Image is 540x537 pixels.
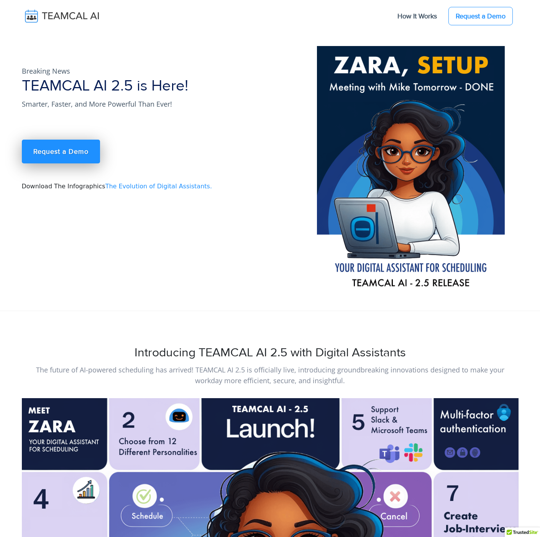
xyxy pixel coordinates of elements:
[22,77,308,95] h1: TEAMCAL AI 2.5 is Here!
[22,98,252,110] p: Smarter, Faster, and More Powerful Than Ever!
[22,140,100,163] a: Request a Demo
[22,65,252,77] p: Breaking News
[317,46,505,292] img: pic
[105,183,212,190] a: The Evolution of Digital Assistants.
[17,46,312,311] div: Download The Infographics
[390,8,445,24] a: How It Works
[448,7,513,25] a: Request a Demo
[22,364,519,386] p: The future of AI-powered scheduling has arrived! TEAMCAL AI 2.5 is officially live, introducing g...
[22,346,519,360] h2: Introducing TEAMCAL AI 2.5 with Digital Assistants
